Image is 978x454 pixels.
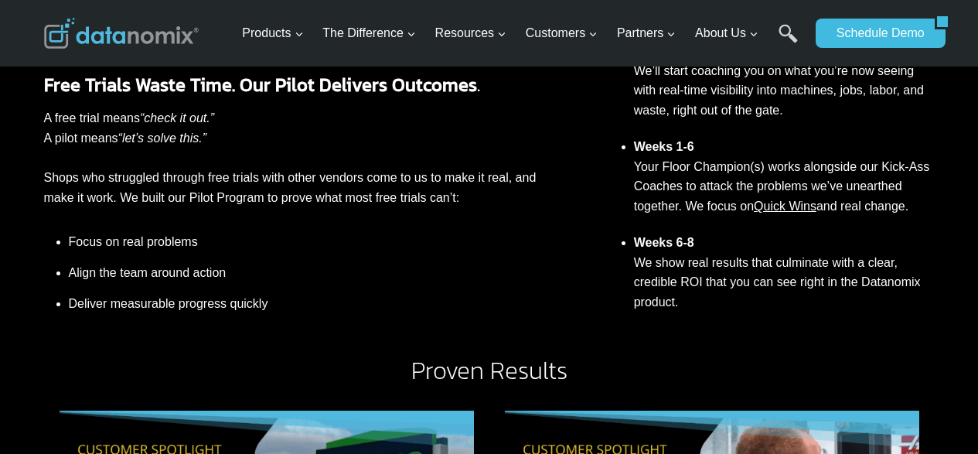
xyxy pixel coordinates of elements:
a: Quick Wins [754,200,816,213]
li: Align the team around action [69,258,547,288]
li: We’ll start coaching you on what you’re now seeing with real-time visibility into machines, jobs,... [634,33,935,129]
span: About Us [695,23,758,43]
nav: Primary Navigation [236,9,808,59]
li: Your Floor Champion(s) works alongside our Kick-Ass Coaches to attack the problems we’ve unearthe... [634,128,935,224]
strong: Weeks 6-8 [634,236,694,249]
h3: . [44,71,547,99]
img: Datanomix [44,18,199,49]
li: Focus on real problems [69,232,547,258]
h2: Proven Results [44,358,935,383]
strong: Weeks 1-6 [634,140,694,153]
em: “let’s solve this.” [118,131,206,145]
span: Partners [617,23,676,43]
span: Customers [526,23,598,43]
li: Deliver measurable progress quickly [69,288,547,314]
em: “check it out.” [140,111,214,125]
strong: Free Trials Waste Time. Our Pilot Delivers Outcomes [44,71,477,98]
p: A free trial means A pilot means Shops who struggled through free trials with other vendors come ... [44,108,547,207]
a: Schedule Demo [816,19,935,48]
a: Search [779,24,798,59]
span: The Difference [322,23,416,43]
li: We show real results that culminate with a clear, credible ROI that you can see right in the Data... [634,224,935,320]
span: Resources [435,23,506,43]
span: Products [242,23,303,43]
